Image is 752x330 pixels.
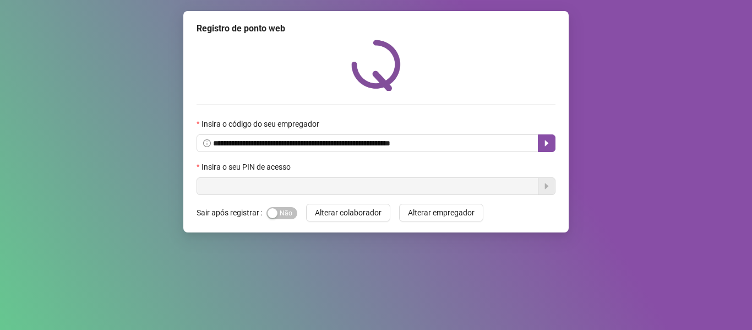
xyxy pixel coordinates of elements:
button: Alterar empregador [399,204,483,221]
label: Insira o seu PIN de acesso [197,161,298,173]
span: Alterar empregador [408,207,475,219]
span: caret-right [542,139,551,148]
label: Insira o código do seu empregador [197,118,326,130]
label: Sair após registrar [197,204,266,221]
span: Alterar colaborador [315,207,382,219]
div: Registro de ponto web [197,22,555,35]
button: Alterar colaborador [306,204,390,221]
span: info-circle [203,139,211,147]
img: QRPoint [351,40,401,91]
